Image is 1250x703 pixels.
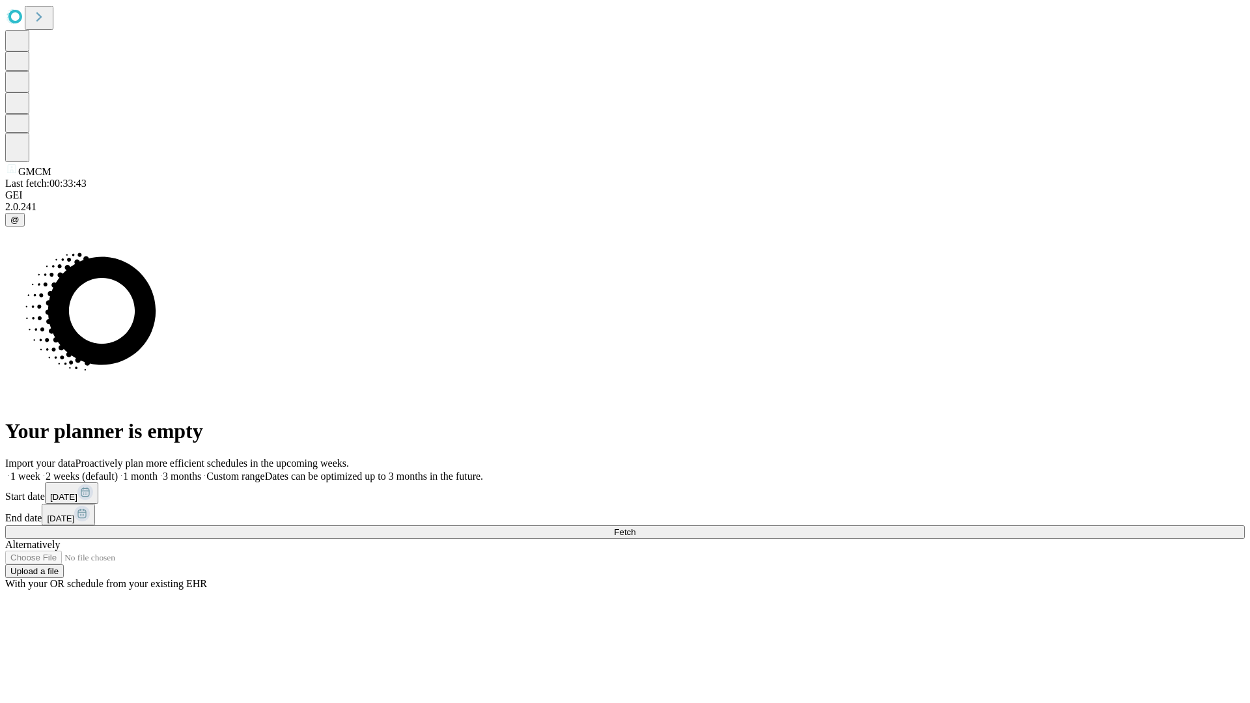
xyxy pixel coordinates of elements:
[50,492,77,502] span: [DATE]
[5,482,1245,504] div: Start date
[5,564,64,578] button: Upload a file
[5,189,1245,201] div: GEI
[46,471,118,482] span: 2 weeks (default)
[5,504,1245,525] div: End date
[5,539,60,550] span: Alternatively
[18,166,51,177] span: GMCM
[123,471,158,482] span: 1 month
[10,471,40,482] span: 1 week
[42,504,95,525] button: [DATE]
[45,482,98,504] button: [DATE]
[5,458,76,469] span: Import your data
[163,471,201,482] span: 3 months
[5,178,87,189] span: Last fetch: 00:33:43
[614,527,635,537] span: Fetch
[76,458,349,469] span: Proactively plan more efficient schedules in the upcoming weeks.
[206,471,264,482] span: Custom range
[5,213,25,227] button: @
[10,215,20,225] span: @
[5,201,1245,213] div: 2.0.241
[5,578,207,589] span: With your OR schedule from your existing EHR
[265,471,483,482] span: Dates can be optimized up to 3 months in the future.
[5,419,1245,443] h1: Your planner is empty
[5,525,1245,539] button: Fetch
[47,514,74,523] span: [DATE]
